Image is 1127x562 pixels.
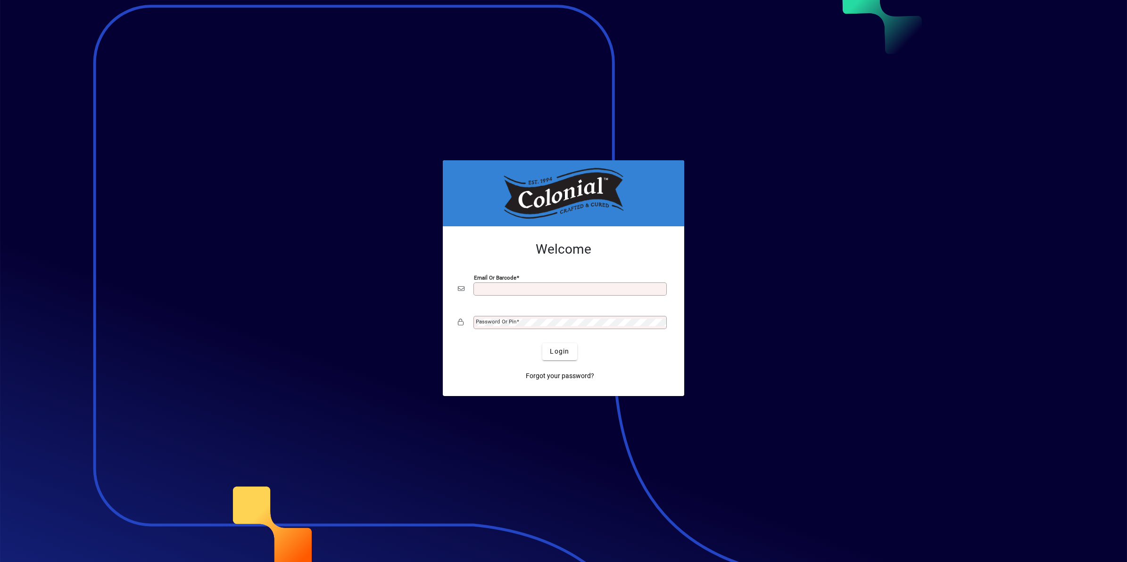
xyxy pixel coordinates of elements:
a: Forgot your password? [522,368,598,385]
h2: Welcome [458,241,669,257]
span: Login [550,347,569,356]
mat-label: Password or Pin [476,318,516,325]
button: Login [542,343,577,360]
span: Forgot your password? [526,371,594,381]
mat-label: Email or Barcode [474,274,516,281]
